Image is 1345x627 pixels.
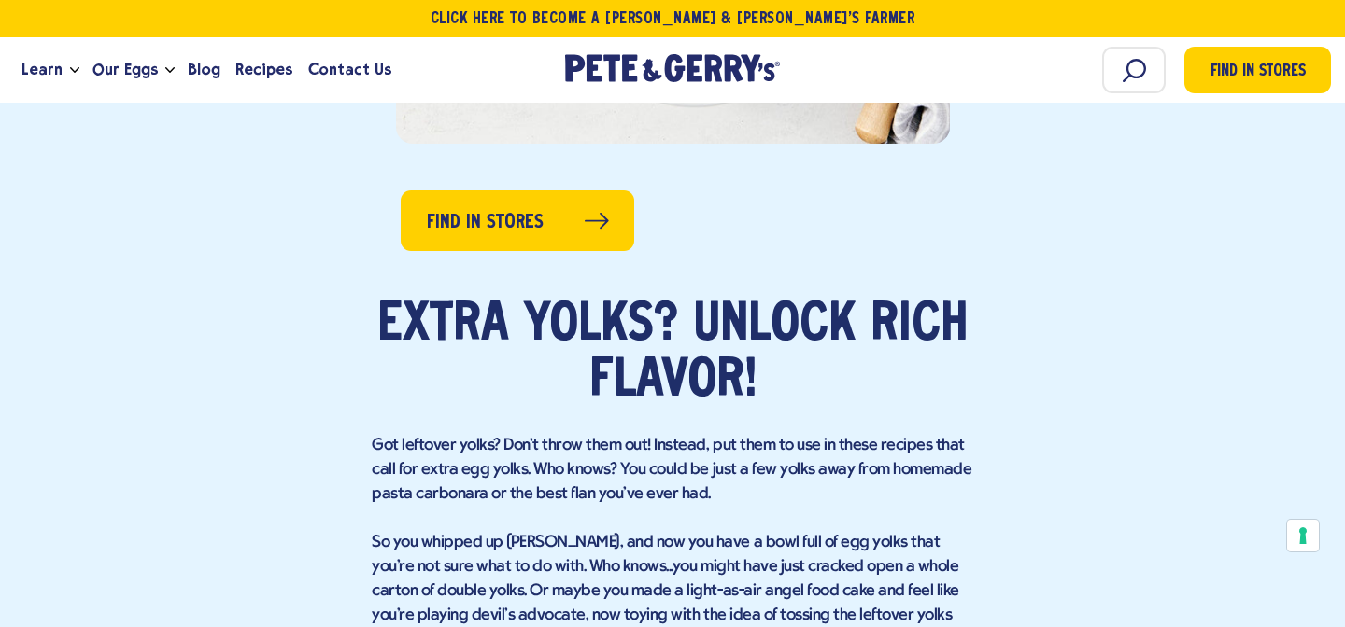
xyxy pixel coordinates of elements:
a: Find in Stores [401,190,634,251]
button: Open the dropdown menu for Our Eggs [165,67,175,74]
span: Recipes [235,58,292,81]
a: Recipes [228,45,300,95]
span: Learn [21,58,63,81]
button: Open the dropdown menu for Learn [70,67,79,74]
a: Our Eggs [85,45,165,95]
span: Contact Us [308,58,391,81]
a: Find in Stores [1184,47,1331,93]
a: Contact Us [301,45,399,95]
span: Find in Stores [1210,60,1306,85]
span: Find in Stores [427,208,544,237]
a: Learn [14,45,70,95]
p: Got leftover yolks? Don't throw them out! Instead, put them to use in these recipes that call for... [372,434,973,507]
button: Your consent preferences for tracking technologies [1287,520,1319,551]
input: Search [1102,47,1166,93]
span: Blog [188,58,220,81]
span: Our Eggs [92,58,158,81]
h2: Extra Yolks? Unlock Rich Flavor! [372,298,973,410]
a: Blog [180,45,228,95]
